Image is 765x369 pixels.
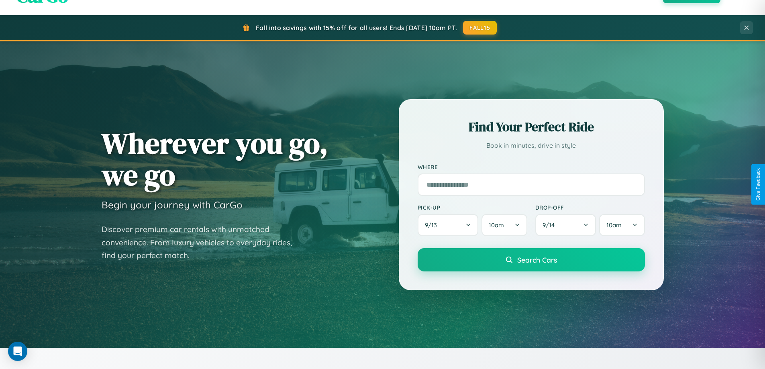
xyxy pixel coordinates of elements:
p: Discover premium car rentals with unmatched convenience. From luxury vehicles to everyday rides, ... [102,223,302,262]
span: Search Cars [517,255,557,264]
h3: Begin your journey with CarGo [102,199,243,211]
span: 9 / 13 [425,221,441,229]
h1: Wherever you go, we go [102,127,328,191]
label: Pick-up [418,204,527,211]
span: 9 / 14 [543,221,559,229]
button: Search Cars [418,248,645,271]
button: 10am [599,214,645,236]
button: 9/13 [418,214,479,236]
button: 10am [481,214,527,236]
div: Open Intercom Messenger [8,342,27,361]
label: Drop-off [535,204,645,211]
span: 10am [606,221,622,229]
p: Book in minutes, drive in style [418,140,645,151]
button: FALL15 [463,21,497,35]
h2: Find Your Perfect Ride [418,118,645,136]
label: Where [418,163,645,170]
span: 10am [489,221,504,229]
span: Fall into savings with 15% off for all users! Ends [DATE] 10am PT. [256,24,457,32]
div: Give Feedback [755,168,761,201]
button: 9/14 [535,214,596,236]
